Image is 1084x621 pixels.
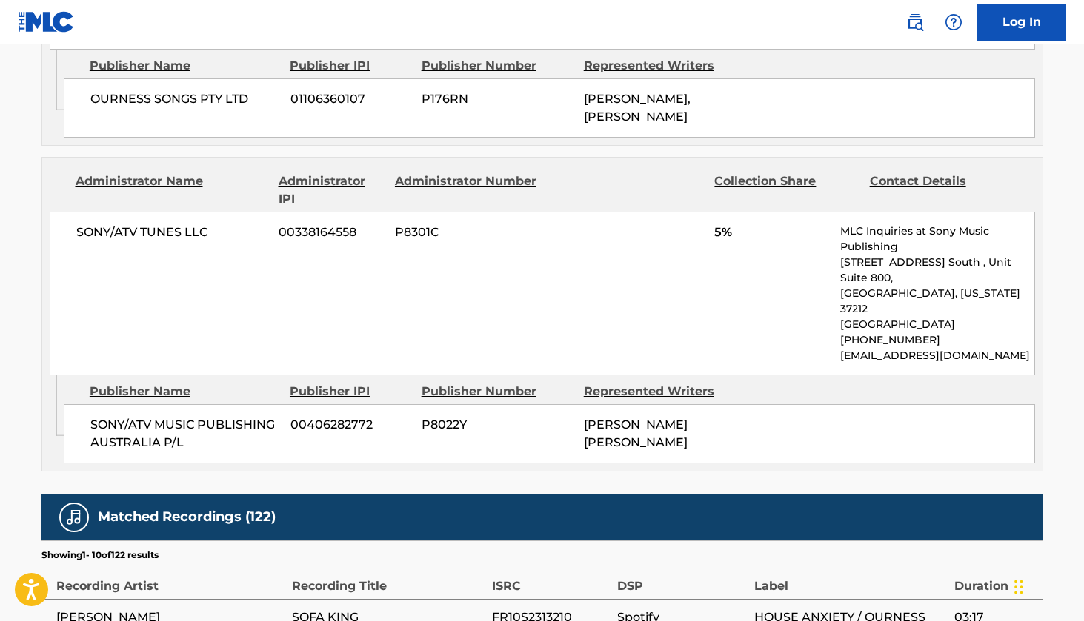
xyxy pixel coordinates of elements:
[395,224,539,241] span: P8301C
[290,416,410,434] span: 00406282772
[1010,550,1084,621] iframe: Chat Widget
[395,172,539,208] div: Administrator Number
[279,172,384,208] div: Administrator IPI
[492,562,610,595] div: ISRC
[90,383,279,400] div: Publisher Name
[290,90,410,108] span: 01106360107
[290,57,410,75] div: Publisher IPI
[41,548,159,562] p: Showing 1 - 10 of 122 results
[840,317,1034,332] p: [GEOGRAPHIC_DATA]
[954,562,1035,595] div: Duration
[56,562,285,595] div: Recording Artist
[840,286,1034,317] p: [GEOGRAPHIC_DATA], [US_STATE] 37212
[714,224,829,241] span: 5%
[939,7,968,37] div: Help
[584,57,735,75] div: Represented Writers
[90,57,279,75] div: Publisher Name
[584,417,688,449] span: [PERSON_NAME] [PERSON_NAME]
[754,562,947,595] div: Label
[65,508,83,526] img: Matched Recordings
[584,383,735,400] div: Represented Writers
[76,172,267,208] div: Administrator Name
[714,172,858,208] div: Collection Share
[840,348,1034,363] p: [EMAIL_ADDRESS][DOMAIN_NAME]
[279,224,384,241] span: 00338164558
[422,57,573,75] div: Publisher Number
[290,383,410,400] div: Publisher IPI
[870,172,1014,208] div: Contact Details
[977,4,1066,41] a: Log In
[422,90,573,108] span: P176RN
[18,11,75,33] img: MLC Logo
[90,416,279,452] span: SONY/ATV MUSIC PUBLISHING AUSTRALIA P/L
[422,383,573,400] div: Publisher Number
[840,224,1034,255] p: MLC Inquiries at Sony Music Publishing
[422,416,573,434] span: P8022Y
[76,224,268,241] span: SONY/ATV TUNES LLC
[90,90,279,108] span: OURNESS SONGS PTY LTD
[292,562,485,595] div: Recording Title
[98,508,276,526] h5: Matched Recordings (122)
[1014,565,1023,609] div: Drag
[617,562,747,595] div: DSP
[584,92,691,124] span: [PERSON_NAME], [PERSON_NAME]
[906,13,924,31] img: search
[945,13,962,31] img: help
[900,7,930,37] a: Public Search
[840,255,1034,286] p: [STREET_ADDRESS] South , Unit Suite 800,
[840,332,1034,348] p: [PHONE_NUMBER]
